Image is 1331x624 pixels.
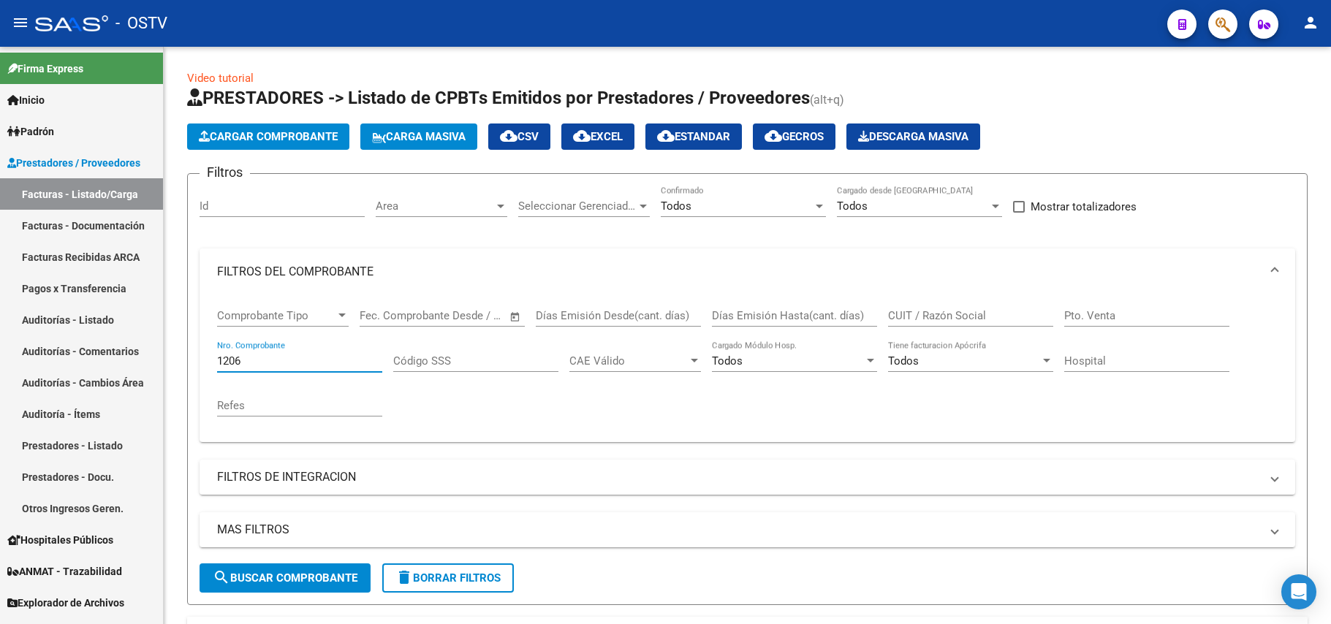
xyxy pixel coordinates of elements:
[500,130,539,143] span: CSV
[187,72,254,85] a: Video tutorial
[7,61,83,77] span: Firma Express
[200,162,250,183] h3: Filtros
[200,512,1295,547] mat-expansion-panel-header: MAS FILTROS
[187,88,810,108] span: PRESTADORES -> Listado de CPBTs Emitidos por Prestadores / Proveedores
[846,123,980,150] app-download-masive: Descarga masiva de comprobantes (adjuntos)
[573,130,623,143] span: EXCEL
[858,130,968,143] span: Descarga Masiva
[12,14,29,31] mat-icon: menu
[765,130,824,143] span: Gecros
[518,199,637,213] span: Seleccionar Gerenciador
[712,354,743,368] span: Todos
[488,123,550,150] button: CSV
[213,571,357,585] span: Buscar Comprobante
[765,127,782,145] mat-icon: cloud_download
[395,571,501,585] span: Borrar Filtros
[657,127,675,145] mat-icon: cloud_download
[200,248,1295,295] mat-expansion-panel-header: FILTROS DEL COMPROBANTE
[217,264,1260,280] mat-panel-title: FILTROS DEL COMPROBANTE
[569,354,688,368] span: CAE Válido
[1031,198,1137,216] span: Mostrar totalizadores
[1302,14,1319,31] mat-icon: person
[846,123,980,150] button: Descarga Masiva
[7,123,54,140] span: Padrón
[200,295,1295,442] div: FILTROS DEL COMPROBANTE
[661,199,691,213] span: Todos
[432,309,503,322] input: Fecha fin
[7,595,124,611] span: Explorador de Archivos
[7,155,140,171] span: Prestadores / Proveedores
[217,309,335,322] span: Comprobante Tipo
[115,7,167,39] span: - OSTV
[382,563,514,593] button: Borrar Filtros
[360,123,477,150] button: Carga Masiva
[7,92,45,108] span: Inicio
[376,199,494,213] span: Area
[1281,574,1316,609] div: Open Intercom Messenger
[657,130,730,143] span: Estandar
[753,123,835,150] button: Gecros
[7,563,122,579] span: ANMAT - Trazabilidad
[200,563,371,593] button: Buscar Comprobante
[199,130,338,143] span: Cargar Comprobante
[500,127,517,145] mat-icon: cloud_download
[837,199,868,213] span: Todos
[217,522,1260,538] mat-panel-title: MAS FILTROS
[561,123,634,150] button: EXCEL
[213,568,230,586] mat-icon: search
[187,123,349,150] button: Cargar Comprobante
[200,460,1295,495] mat-expansion-panel-header: FILTROS DE INTEGRACION
[810,93,844,107] span: (alt+q)
[217,469,1260,485] mat-panel-title: FILTROS DE INTEGRACION
[573,127,591,145] mat-icon: cloud_download
[395,568,413,586] mat-icon: delete
[360,309,419,322] input: Fecha inicio
[507,308,524,325] button: Open calendar
[372,130,466,143] span: Carga Masiva
[888,354,919,368] span: Todos
[7,532,113,548] span: Hospitales Públicos
[645,123,742,150] button: Estandar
